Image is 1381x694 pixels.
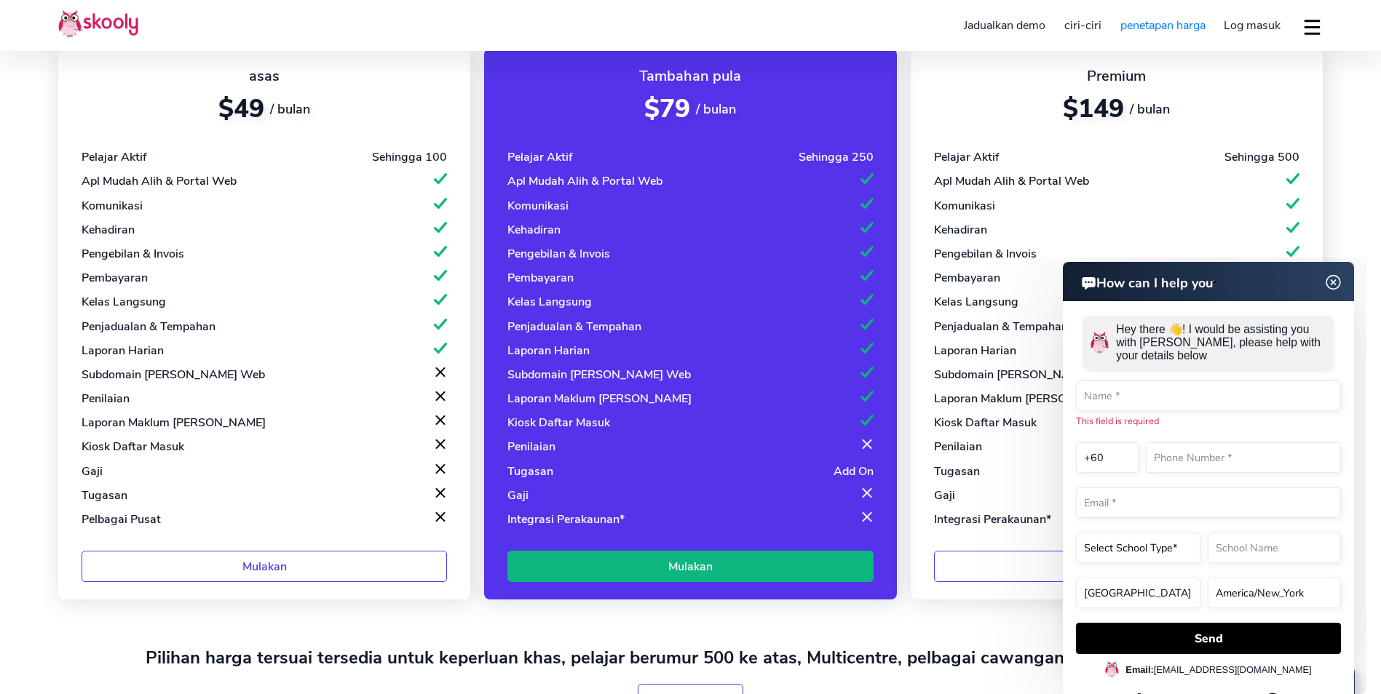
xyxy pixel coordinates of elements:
div: Penjadualan & Tempahan [934,319,1068,335]
a: Mulakan [82,551,447,582]
div: Tugasan [82,487,127,503]
div: Pembayaran [507,270,574,286]
span: / bulan [1130,100,1170,118]
div: Pembayaran [934,270,1000,286]
div: Apl Mudah Alih & Portal Web [934,173,1089,189]
div: Pelajar Aktif [82,149,146,165]
img: Skooly [58,9,138,38]
a: Log masuk [1214,14,1290,37]
div: Laporan Maklum [PERSON_NAME] [82,415,266,431]
div: Laporan Maklum [PERSON_NAME] [507,391,692,407]
div: Pelajar Aktif [934,149,999,165]
div: Gaji [934,487,955,503]
span: $49 [218,92,264,126]
div: Penjadualan & Tempahan [507,319,641,335]
div: Penjadualan & Tempahan [82,319,215,335]
div: Integrasi Perakaunan* [934,511,1051,527]
div: Komunikasi [507,198,569,214]
div: Pelajar Aktif [507,149,572,165]
div: Kiosk Daftar Masuk [934,415,1037,431]
div: Add On [834,463,874,479]
div: Laporan Harian [507,343,590,359]
div: Kehadiran [934,222,987,238]
div: Tambahan pula [507,66,873,86]
a: penetapan harga [1111,14,1215,37]
div: Pengebilan & Invois [934,246,1037,262]
div: Tugasan [507,463,553,479]
div: Penilaian [82,391,130,407]
div: Pembayaran [82,270,148,286]
div: Integrasi Perakaunan* [507,511,625,527]
div: Kiosk Daftar Masuk [507,415,610,431]
div: Kelas Langsung [934,294,1018,310]
div: Gaji [82,463,103,479]
a: Mulakan [934,551,1299,582]
a: ciri-ciri [1055,14,1111,37]
div: Subdomain [PERSON_NAME] Web [934,367,1117,383]
div: Tugasan [934,463,980,479]
div: Pengebilan & Invois [507,246,610,262]
span: / bulan [696,100,736,118]
div: asas [82,66,447,86]
div: Premium [934,66,1299,86]
div: Pengebilan & Invois [82,246,184,262]
span: penetapan harga [1120,17,1206,33]
div: Apl Mudah Alih & Portal Web [82,173,237,189]
div: Komunikasi [934,198,995,214]
div: Sehingga 250 [799,149,874,165]
div: Sehingga 100 [372,149,447,165]
div: Penilaian [507,439,555,455]
div: Komunikasi [82,198,143,214]
span: / bulan [270,100,310,118]
div: Subdomain [PERSON_NAME] Web [507,367,691,383]
div: Gaji [507,487,529,503]
div: Penilaian [934,439,982,455]
div: Kelas Langsung [82,294,166,310]
div: Laporan Harian [934,343,1016,359]
button: dropdown menu [1302,10,1323,44]
div: Laporan Harian [82,343,164,359]
div: Sehingga 500 [1224,149,1299,165]
div: Laporan Maklum [PERSON_NAME] [934,391,1118,407]
a: Mulakan [507,551,873,582]
div: Kehadiran [82,222,135,238]
div: Subdomain [PERSON_NAME] Web [82,367,265,383]
div: Kelas Langsung [507,294,592,310]
a: Jadualkan demo [955,14,1056,37]
div: Apl Mudah Alih & Portal Web [507,173,662,189]
span: $79 [644,92,690,126]
span: $149 [1063,92,1124,126]
div: Pelbagai Pusat [82,511,161,527]
h2: Pilihan harga tersuai tersedia untuk keperluan khas, pelajar berumur 500 ke atas, Multicentre, pe... [58,646,1323,669]
span: Log masuk [1224,17,1281,33]
div: Kehadiran [507,222,561,238]
div: Kiosk Daftar Masuk [82,439,184,455]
